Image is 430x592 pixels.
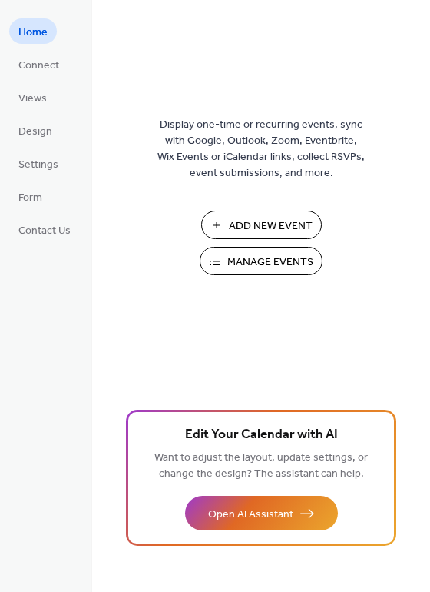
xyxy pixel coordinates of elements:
span: Views [18,91,47,107]
span: Contact Us [18,223,71,239]
span: Add New Event [229,218,313,234]
a: Views [9,85,56,110]
span: Form [18,190,42,206]
span: Edit Your Calendar with AI [185,424,338,446]
button: Open AI Assistant [185,496,338,530]
span: Home [18,25,48,41]
button: Manage Events [200,247,322,275]
span: Want to adjust the layout, update settings, or change the design? The assistant can help. [154,447,368,484]
span: Display one-time or recurring events, sync with Google, Outlook, Zoom, Eventbrite, Wix Events or ... [157,117,365,181]
span: Connect [18,58,59,74]
a: Settings [9,151,68,176]
a: Design [9,118,61,143]
span: Design [18,124,52,140]
a: Form [9,184,51,209]
span: Settings [18,157,58,173]
a: Contact Us [9,217,80,242]
span: Open AI Assistant [208,507,293,523]
a: Home [9,18,57,44]
a: Connect [9,52,68,77]
span: Manage Events [227,254,313,271]
button: Add New Event [201,211,322,239]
